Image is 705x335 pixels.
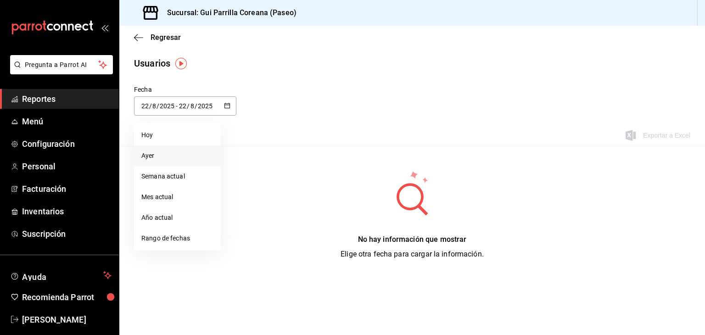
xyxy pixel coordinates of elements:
[195,102,197,110] span: /
[25,60,99,70] span: Pregunta a Parrot AI
[175,58,187,69] img: Tooltip marker
[152,102,157,110] input: Month
[101,24,108,31] button: open_drawer_menu
[341,234,484,245] div: No hay información que mostrar
[134,207,221,228] li: Año actual
[134,56,170,70] div: Usuarios
[134,33,181,42] button: Regresar
[10,55,113,74] button: Pregunta a Parrot AI
[22,160,112,173] span: Personal
[22,291,112,303] span: Recomienda Parrot
[22,228,112,240] span: Suscripción
[134,85,236,95] div: Fecha
[341,250,484,258] span: Elige otra fecha para cargar la información.
[134,228,221,249] li: Rango de fechas
[151,33,181,42] span: Regresar
[190,102,195,110] input: Month
[6,67,113,76] a: Pregunta a Parrot AI
[157,102,159,110] span: /
[22,183,112,195] span: Facturación
[134,187,221,207] li: Mes actual
[187,102,190,110] span: /
[22,270,100,281] span: Ayuda
[134,145,221,166] li: Ayer
[197,102,213,110] input: Year
[22,205,112,218] span: Inventarios
[22,138,112,150] span: Configuración
[134,125,221,145] li: Hoy
[149,102,152,110] span: /
[141,102,149,110] input: Day
[179,102,187,110] input: Day
[176,102,178,110] span: -
[22,313,112,326] span: [PERSON_NAME]
[160,7,297,18] h3: Sucursal: Gui Parrilla Coreana (Paseo)
[22,115,112,128] span: Menú
[159,102,175,110] input: Year
[134,166,221,187] li: Semana actual
[22,93,112,105] span: Reportes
